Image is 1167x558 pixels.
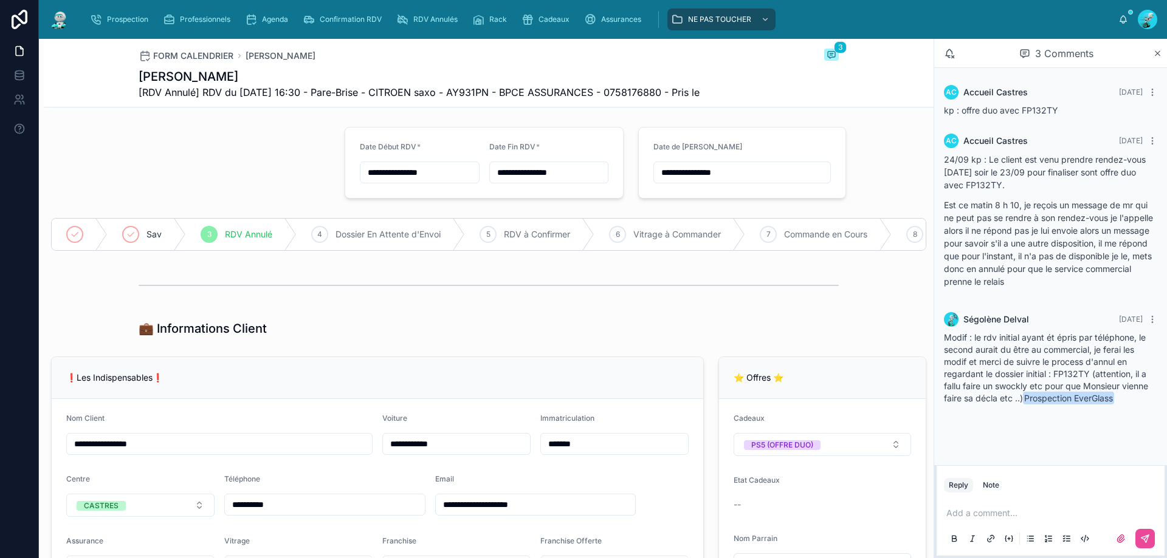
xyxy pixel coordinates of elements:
[224,536,250,545] span: Vitrage
[66,474,90,483] span: Centre
[734,475,780,485] span: Etat Cadeaux
[146,228,162,240] span: Sav
[944,199,1157,288] p: Est ce matin 8 h 10, je reçois un message de mr qui ne peut pas se rendre à son rendez-vous je l'...
[382,536,416,545] span: Franchise
[983,480,999,490] div: Note
[766,230,771,239] span: 7
[963,313,1029,325] span: Ségolène Delval
[139,85,700,100] span: [RDV Annulé] RDV du [DATE] 16:30 - Pare-Brise - CITROEN saxo - AY931PN - BPCE ASSURANCES - 075817...
[946,87,957,97] span: AC
[734,498,741,511] span: --
[734,372,783,383] span: ⭐ Offres ⭐
[688,15,751,24] span: NE PAS TOUCHER
[336,228,441,240] span: Dossier En Attente d'Envoi
[1035,46,1093,61] span: 3 Comments
[963,135,1028,147] span: Accueil Castres
[1119,136,1143,145] span: [DATE]
[80,6,1118,33] div: scrollable content
[540,413,594,423] span: Immatriculation
[963,86,1028,98] span: Accueil Castres
[159,9,239,30] a: Professionnels
[393,9,466,30] a: RDV Annulés
[180,15,230,24] span: Professionnels
[299,9,390,30] a: Confirmation RDV
[734,413,765,423] span: Cadeaux
[320,15,382,24] span: Confirmation RDV
[944,478,973,492] button: Reply
[834,41,847,53] span: 3
[751,440,813,450] div: PS5 (OFFRE DUO)
[601,15,641,24] span: Assurances
[413,15,458,24] span: RDV Annulés
[616,230,620,239] span: 6
[667,9,776,30] a: NE PAS TOUCHER
[944,153,1157,191] p: 24/09 kp : Le client est venu prendre rendez-vous [DATE] soir le 23/09 pour finaliser sont offre ...
[978,478,1004,492] button: Note
[653,142,742,151] span: Date de [PERSON_NAME]
[469,9,515,30] a: Rack
[382,413,407,423] span: Voiture
[486,230,491,239] span: 5
[946,136,957,146] span: AC
[49,10,71,29] img: App logo
[580,9,650,30] a: Assurances
[66,413,105,423] span: Nom Client
[139,320,267,337] h1: 💼 Informations Client
[1119,315,1143,324] span: [DATE]
[489,142,535,151] span: Date Fin RDV
[824,49,839,63] button: 3
[360,142,416,151] span: Date Début RDV
[86,9,157,30] a: Prospection
[225,228,272,240] span: RDV Annulé
[317,230,322,239] span: 4
[66,536,103,545] span: Assurance
[734,534,777,543] span: Nom Parrain
[246,50,315,62] a: [PERSON_NAME]
[207,230,212,239] span: 3
[734,433,911,456] button: Select Button
[633,228,721,240] span: Vitrage à Commander
[66,494,215,517] button: Select Button
[139,68,700,85] h1: [PERSON_NAME]
[518,9,578,30] a: Cadeaux
[1119,87,1143,97] span: [DATE]
[66,372,163,383] span: ❗Les Indispensables❗
[944,105,1058,115] span: kp : offre duo avec FP132TY
[1023,392,1114,404] span: Prospection EverGlass
[224,474,260,483] span: Téléphone
[784,228,867,240] span: Commande en Cours
[504,228,570,240] span: RDV à Confirmer
[84,501,119,511] div: CASTRES
[435,474,454,483] span: Email
[540,536,602,545] span: Franchise Offerte
[262,15,288,24] span: Agenda
[107,15,148,24] span: Prospection
[489,15,507,24] span: Rack
[241,9,297,30] a: Agenda
[944,332,1148,403] span: Modif : le rdv initial ayant ét épris par téléphone, le second aurait du être au commercial, je f...
[913,230,917,239] span: 8
[153,50,233,62] span: FORM CALENDRIER
[139,50,233,62] a: FORM CALENDRIER
[539,15,570,24] span: Cadeaux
